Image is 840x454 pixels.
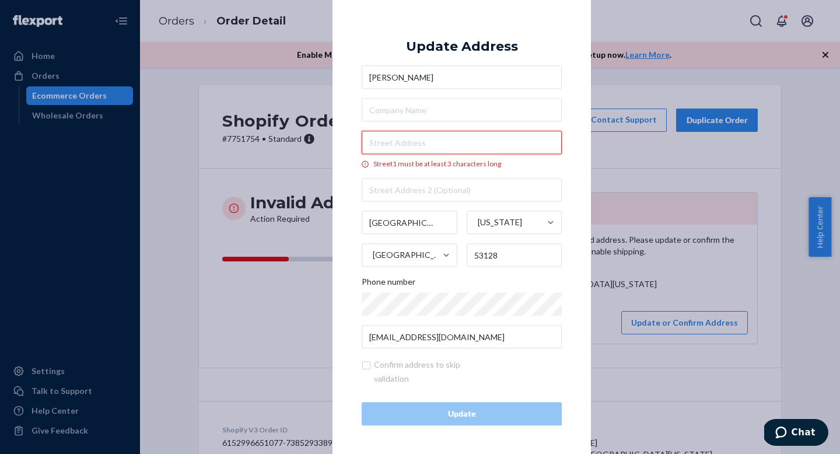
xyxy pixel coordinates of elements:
[764,419,828,448] iframe: Opens a widget where you can chat to one of our agents
[362,66,562,89] input: First & Last Name
[406,40,518,54] div: Update Address
[362,403,562,426] button: Update
[478,217,522,229] div: [US_STATE]
[362,159,562,169] div: Street1 must be at least 3 characters long
[362,99,562,122] input: Company Name
[362,326,562,349] input: Email (Only Required for International)
[362,211,457,235] input: City
[362,131,562,155] input: Street1 must be at least 3 characters long
[372,408,552,420] div: Update
[372,244,373,267] input: [GEOGRAPHIC_DATA]
[362,277,415,293] span: Phone number
[373,250,442,261] div: [GEOGRAPHIC_DATA]
[467,244,562,267] input: ZIP Code
[362,179,562,202] input: Street Address 2 (Optional)
[477,211,478,235] input: [US_STATE]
